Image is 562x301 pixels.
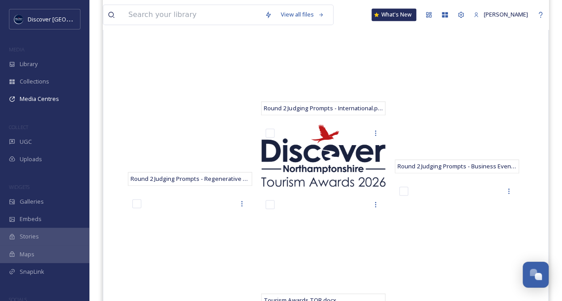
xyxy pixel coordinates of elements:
span: Discover [GEOGRAPHIC_DATA] [28,15,109,23]
img: DN Tourism Award logo.png [261,124,385,187]
span: Collections [20,77,49,86]
span: MEDIA [9,46,25,53]
span: Stories [20,232,39,241]
span: COLLECT [9,124,28,130]
span: Uploads [20,155,42,163]
span: Library [20,60,38,68]
span: Galleries [20,197,44,206]
img: Untitled%20design%20%282%29.png [14,15,23,24]
span: SnapLink [20,268,44,276]
a: What's New [372,8,416,21]
input: Search your library [124,5,260,25]
span: UGC [20,138,32,146]
a: View all files [276,6,329,23]
button: Open Chat [523,262,549,288]
span: Round 2 Judging Prompts - Business Events.pdf [397,162,527,170]
span: Round 2 Judging Prompts - Regenerative Tourism.pdf [131,175,276,183]
span: [PERSON_NAME] [484,10,528,18]
span: Media Centres [20,95,59,103]
span: Embeds [20,215,42,223]
span: Maps [20,250,34,259]
a: [PERSON_NAME] [469,6,532,23]
span: Round 2 Judging Prompts - International.pdf [264,104,383,112]
span: WIDGETS [9,184,30,190]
